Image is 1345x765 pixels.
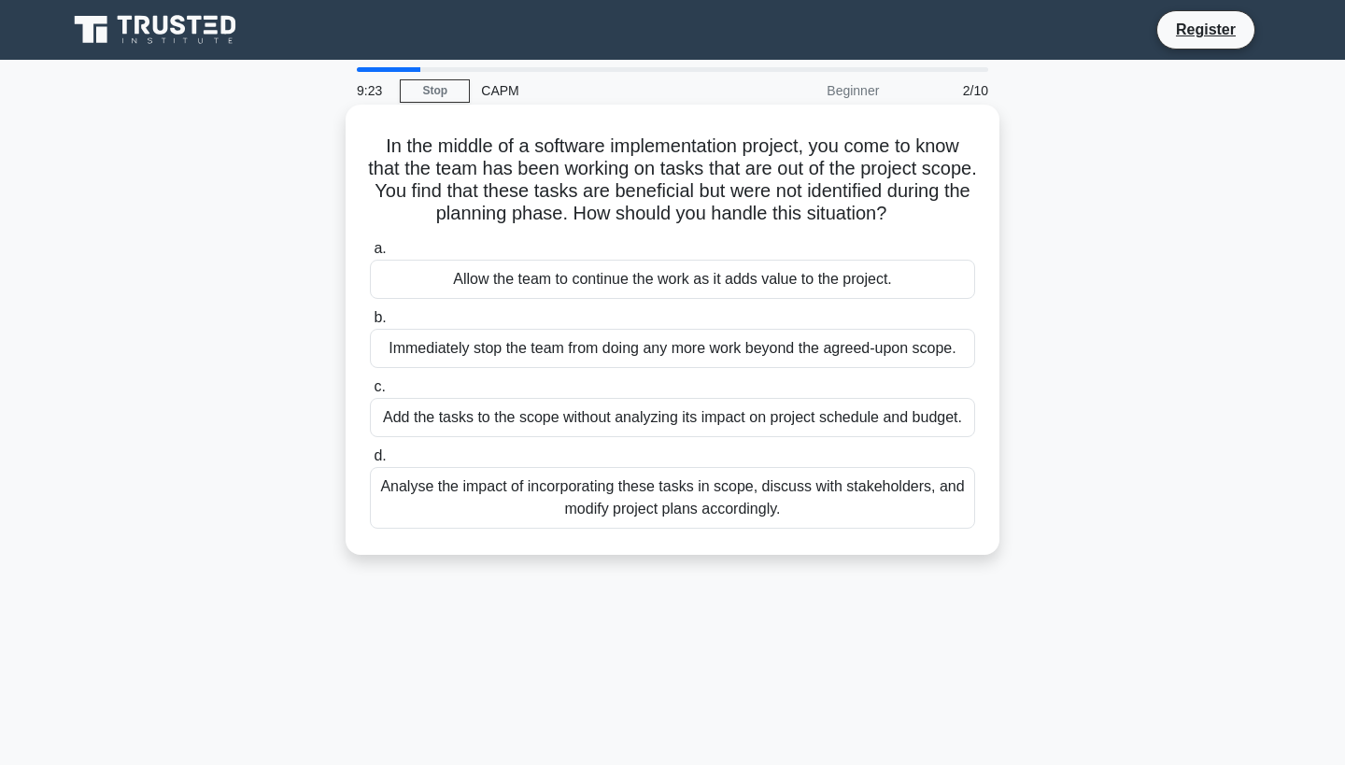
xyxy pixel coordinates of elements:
[374,378,385,394] span: c.
[1165,18,1247,41] a: Register
[370,467,975,529] div: Analyse the impact of incorporating these tasks in scope, discuss with stakeholders, and modify p...
[374,447,386,463] span: d.
[470,72,727,109] div: CAPM
[400,79,470,103] a: Stop
[346,72,400,109] div: 9:23
[890,72,999,109] div: 2/10
[370,260,975,299] div: Allow the team to continue the work as it adds value to the project.
[370,398,975,437] div: Add the tasks to the scope without analyzing its impact on project schedule and budget.
[374,309,386,325] span: b.
[370,329,975,368] div: Immediately stop the team from doing any more work beyond the agreed-upon scope.
[727,72,890,109] div: Beginner
[374,240,386,256] span: a.
[368,135,977,226] h5: In the middle of a software implementation project, you come to know that the team has been worki...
